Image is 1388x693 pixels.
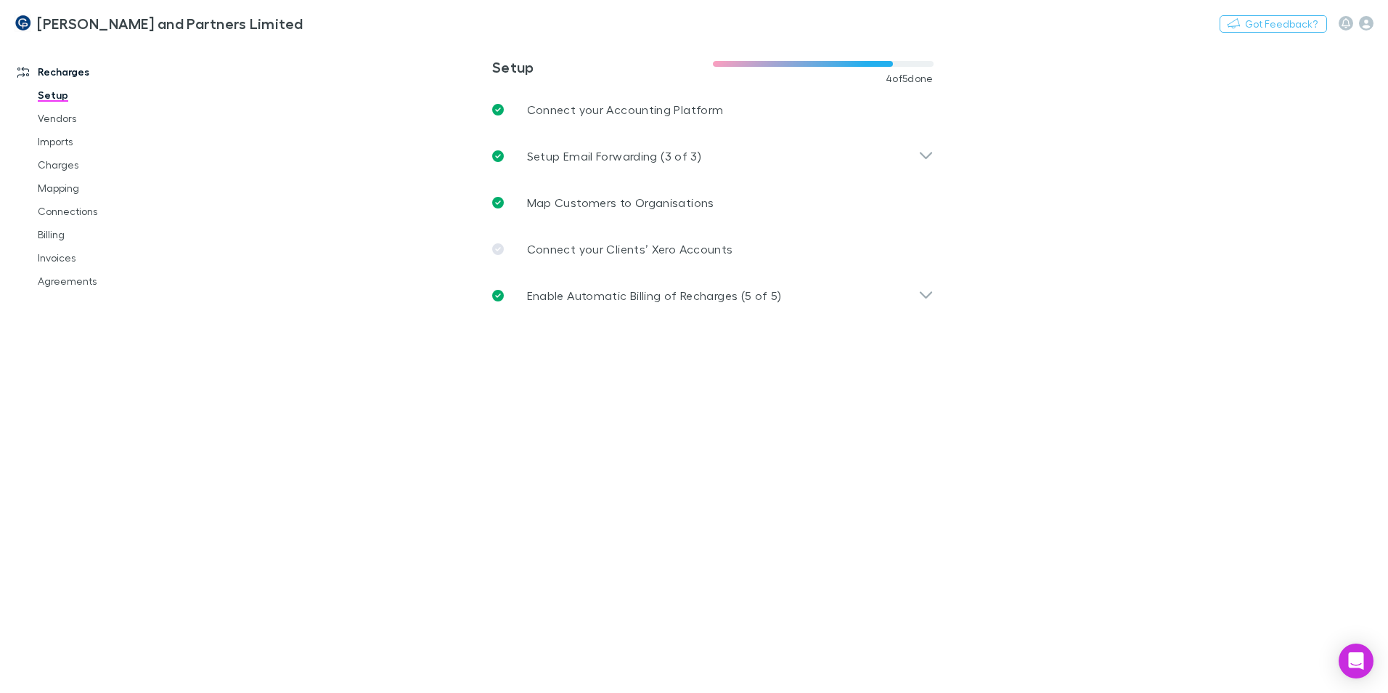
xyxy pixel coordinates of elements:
[3,60,196,84] a: Recharges
[492,58,713,76] h3: Setup
[23,223,196,246] a: Billing
[481,179,945,226] a: Map Customers to Organisations
[527,240,733,258] p: Connect your Clients’ Xero Accounts
[23,130,196,153] a: Imports
[23,153,196,177] a: Charges
[1220,15,1327,33] button: Got Feedback?
[23,177,196,200] a: Mapping
[481,86,945,133] a: Connect your Accounting Platform
[527,147,701,165] p: Setup Email Forwarding (3 of 3)
[23,269,196,293] a: Agreements
[1339,644,1373,678] div: Open Intercom Messenger
[527,101,724,118] p: Connect your Accounting Platform
[37,15,303,32] h3: [PERSON_NAME] and Partners Limited
[6,6,312,41] a: [PERSON_NAME] and Partners Limited
[527,194,714,211] p: Map Customers to Organisations
[15,15,31,32] img: Coates and Partners Limited's Logo
[481,272,945,319] div: Enable Automatic Billing of Recharges (5 of 5)
[23,246,196,269] a: Invoices
[23,84,196,107] a: Setup
[527,287,782,304] p: Enable Automatic Billing of Recharges (5 of 5)
[481,226,945,272] a: Connect your Clients’ Xero Accounts
[481,133,945,179] div: Setup Email Forwarding (3 of 3)
[886,73,934,84] span: 4 of 5 done
[23,200,196,223] a: Connections
[23,107,196,130] a: Vendors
